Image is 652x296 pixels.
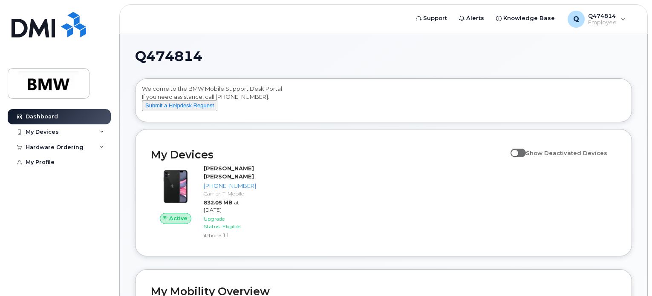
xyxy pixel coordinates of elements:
[151,164,260,241] a: Active[PERSON_NAME] [PERSON_NAME][PHONE_NUMBER]Carrier: T-Mobile832.05 MBat [DATE]Upgrade Status:...
[142,101,217,111] button: Submit a Helpdesk Request
[615,259,646,290] iframe: Messenger Launcher
[169,214,188,222] span: Active
[511,145,517,152] input: Show Deactivated Devices
[204,199,232,206] span: 832.05 MB
[135,50,202,63] span: Q474814
[204,232,256,239] div: iPhone 11
[204,182,256,190] div: [PHONE_NUMBER]
[222,223,240,230] span: Eligible
[142,85,625,119] div: Welcome to the BMW Mobile Support Desk Portal If you need assistance, call [PHONE_NUMBER].
[204,190,256,197] div: Carrier: T-Mobile
[158,169,193,204] img: iPhone_11.jpg
[142,102,217,109] a: Submit a Helpdesk Request
[204,216,225,229] span: Upgrade Status:
[151,148,506,161] h2: My Devices
[526,149,607,156] span: Show Deactivated Devices
[204,199,239,213] span: at [DATE]
[204,165,254,180] strong: [PERSON_NAME] [PERSON_NAME]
